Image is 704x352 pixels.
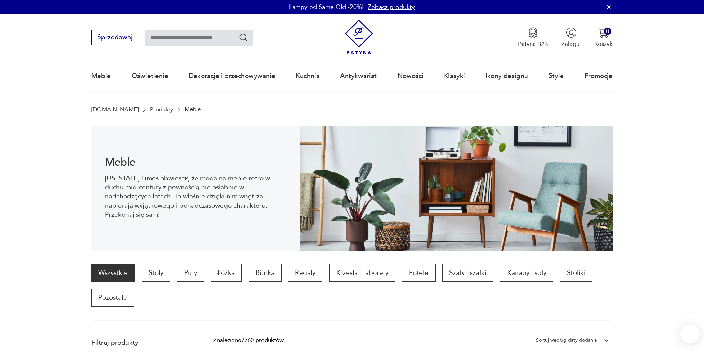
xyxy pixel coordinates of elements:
[91,289,134,307] a: Pozostałe
[340,60,377,92] a: Antykwariat
[150,106,173,113] a: Produkty
[518,27,548,48] button: Patyna B2B
[189,60,275,92] a: Dekoracje i przechowywanie
[594,40,613,48] p: Koszyk
[91,338,193,347] p: Filtruj produkty
[518,27,548,48] a: Ikona medaluPatyna B2B
[329,264,395,282] a: Krzesła i taborety
[211,264,242,282] a: Łóżka
[249,264,282,282] a: Biurka
[444,60,465,92] a: Klasyki
[485,60,528,92] a: Ikony designu
[598,27,609,38] img: Ikona koszyka
[91,30,138,45] button: Sprzedawaj
[91,35,138,41] a: Sprzedawaj
[585,60,613,92] a: Promocje
[288,264,322,282] a: Regały
[549,60,564,92] a: Style
[398,60,424,92] a: Nowości
[500,264,553,282] a: Kanapy i sofy
[239,33,249,43] button: Szukaj
[518,40,548,48] p: Patyna B2B
[680,324,700,344] iframe: Smartsupp widget button
[536,336,597,345] div: Sortuj według daty dodania
[91,60,111,92] a: Meble
[289,3,364,11] p: Lampy od Same Old -20%!
[594,27,613,48] button: 0Koszyk
[213,336,284,345] div: Znaleziono 7760 produktów
[442,264,493,282] a: Szafy i szafki
[185,106,201,113] p: Meble
[105,157,287,167] h1: Meble
[296,60,320,92] a: Kuchnia
[177,264,204,282] a: Pufy
[91,106,139,113] a: [DOMAIN_NAME]
[91,264,135,282] a: Wszystkie
[132,60,168,92] a: Oświetlenie
[142,264,170,282] a: Stoły
[368,3,415,11] a: Zobacz produkty
[300,126,613,251] img: Meble
[105,174,287,220] p: [US_STATE] Times obwieścił, że moda na meble retro w duchu mid-century z pewnością nie osłabnie w...
[528,27,538,38] img: Ikona medalu
[561,40,581,48] p: Zaloguj
[561,27,581,48] button: Zaloguj
[341,20,376,55] img: Patyna - sklep z meblami i dekoracjami vintage
[604,28,611,35] div: 0
[566,27,577,38] img: Ikonka użytkownika
[402,264,435,282] a: Fotele
[560,264,592,282] a: Stoliki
